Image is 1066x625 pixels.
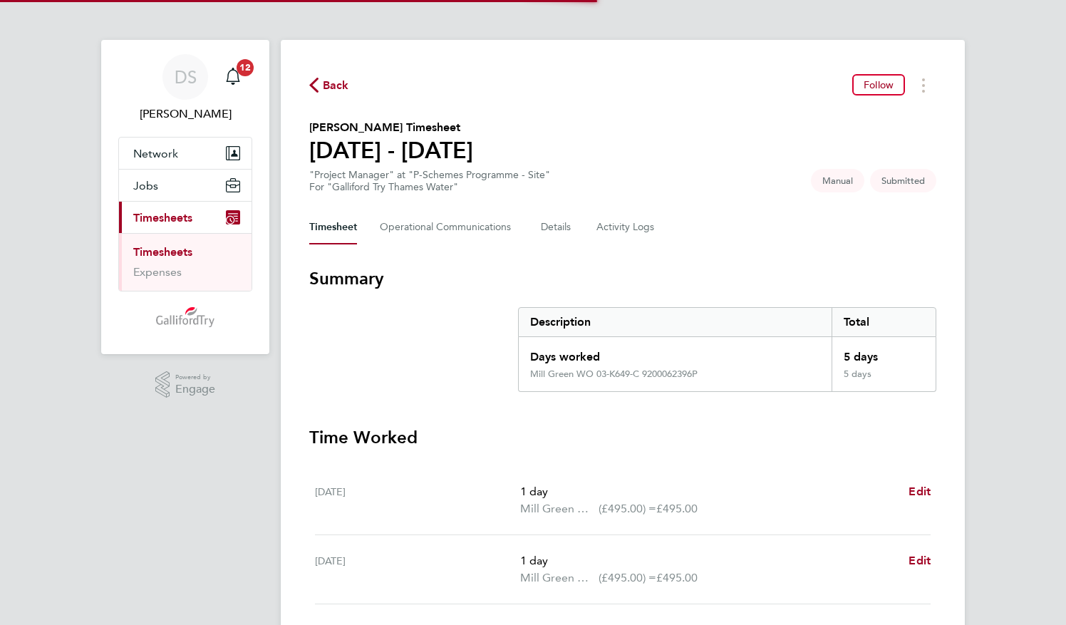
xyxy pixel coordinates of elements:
[519,337,832,368] div: Days worked
[519,308,832,336] div: Description
[832,337,936,368] div: 5 days
[309,181,550,193] div: For "Galliford Try Thames Water"
[119,233,252,291] div: Timesheets
[909,485,931,498] span: Edit
[133,265,182,279] a: Expenses
[520,483,897,500] p: 1 day
[520,569,599,587] span: Mill Green WO 03-K649-C 9200062396P
[219,54,247,100] a: 12
[832,368,936,391] div: 5 days
[309,426,936,449] h3: Time Worked
[832,308,936,336] div: Total
[101,40,269,354] nav: Main navigation
[237,59,254,76] span: 12
[309,76,349,94] button: Back
[119,170,252,201] button: Jobs
[599,571,656,584] span: (£495.00) =
[175,68,197,86] span: DS
[133,179,158,192] span: Jobs
[656,571,698,584] span: £495.00
[133,147,178,160] span: Network
[133,245,192,259] a: Timesheets
[811,169,864,192] span: This timesheet was manually created.
[656,502,698,515] span: £495.00
[599,502,656,515] span: (£495.00) =
[870,169,936,192] span: This timesheet is Submitted.
[323,77,349,94] span: Back
[119,138,252,169] button: Network
[518,307,936,392] div: Summary
[156,306,215,329] img: gallifordtry-logo-retina.png
[596,210,656,244] button: Activity Logs
[909,552,931,569] a: Edit
[315,552,520,587] div: [DATE]
[315,483,520,517] div: [DATE]
[541,210,574,244] button: Details
[530,368,698,380] div: Mill Green WO 03-K649-C 9200062396P
[911,74,936,96] button: Timesheets Menu
[864,78,894,91] span: Follow
[155,371,216,398] a: Powered byEngage
[909,483,931,500] a: Edit
[309,210,357,244] button: Timesheet
[175,383,215,396] span: Engage
[118,54,252,123] a: DS[PERSON_NAME]
[175,371,215,383] span: Powered by
[133,211,192,224] span: Timesheets
[309,169,550,193] div: "Project Manager" at "P-Schemes Programme - Site"
[309,119,473,136] h2: [PERSON_NAME] Timesheet
[118,105,252,123] span: David Shaw
[909,554,931,567] span: Edit
[520,500,599,517] span: Mill Green WO 03-K649-C 9200062396P
[520,552,897,569] p: 1 day
[119,202,252,233] button: Timesheets
[309,267,936,290] h3: Summary
[309,136,473,165] h1: [DATE] - [DATE]
[852,74,905,95] button: Follow
[380,210,518,244] button: Operational Communications
[118,306,252,329] a: Go to home page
